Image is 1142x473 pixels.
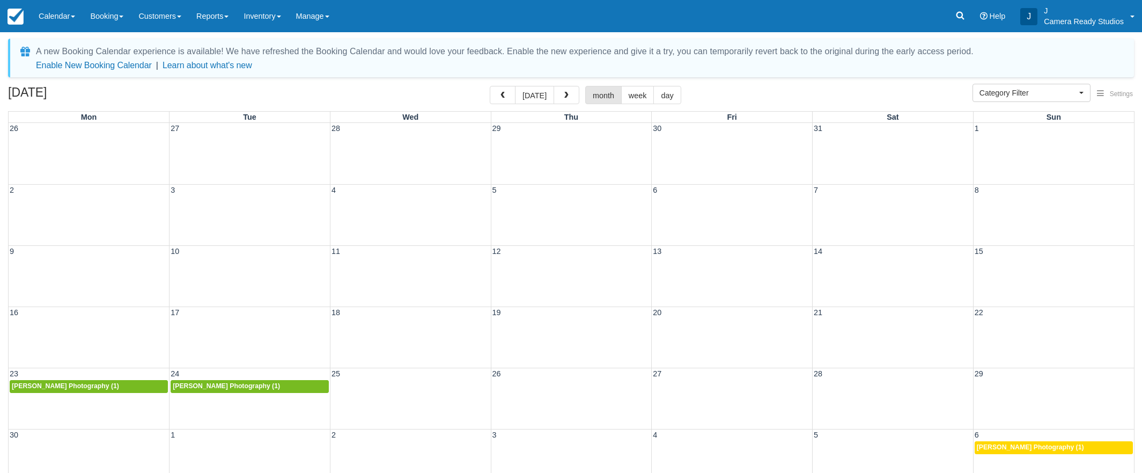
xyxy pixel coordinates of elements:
[170,308,180,317] span: 17
[330,369,341,378] span: 25
[170,124,180,133] span: 27
[36,60,152,71] button: Enable New Booking Calendar
[156,61,158,70] span: |
[9,247,15,256] span: 9
[243,113,256,121] span: Tue
[330,124,341,133] span: 28
[9,124,19,133] span: 26
[1047,113,1061,121] span: Sun
[974,124,980,133] span: 1
[974,308,984,317] span: 22
[813,369,823,378] span: 28
[402,113,418,121] span: Wed
[564,113,578,121] span: Thu
[980,12,988,20] i: Help
[515,86,554,104] button: [DATE]
[163,61,252,70] a: Learn about what's new
[652,369,662,378] span: 27
[974,369,984,378] span: 29
[813,431,819,439] span: 5
[9,431,19,439] span: 30
[170,369,180,378] span: 24
[8,86,144,106] h2: [DATE]
[1044,5,1124,16] p: J
[491,369,502,378] span: 26
[491,431,498,439] span: 3
[1110,90,1133,98] span: Settings
[652,247,662,256] span: 13
[977,443,1084,451] span: [PERSON_NAME] Photography (1)
[652,308,662,317] span: 20
[990,12,1006,20] span: Help
[12,382,119,390] span: [PERSON_NAME] Photography (1)
[170,186,176,194] span: 3
[9,186,15,194] span: 2
[653,86,681,104] button: day
[887,113,898,121] span: Sat
[972,84,1091,102] button: Category Filter
[8,9,24,25] img: checkfront-main-nav-mini-logo.png
[330,431,337,439] span: 2
[813,124,823,133] span: 31
[36,45,974,58] div: A new Booking Calendar experience is available! We have refreshed the Booking Calendar and would ...
[1020,8,1037,25] div: J
[81,113,97,121] span: Mon
[979,88,1077,98] span: Category Filter
[975,441,1133,454] a: [PERSON_NAME] Photography (1)
[330,186,337,194] span: 4
[9,369,19,378] span: 23
[652,186,658,194] span: 6
[171,380,329,393] a: [PERSON_NAME] Photography (1)
[491,186,498,194] span: 5
[491,308,502,317] span: 19
[173,382,280,390] span: [PERSON_NAME] Photography (1)
[170,431,176,439] span: 1
[652,124,662,133] span: 30
[1044,16,1124,27] p: Camera Ready Studios
[974,186,980,194] span: 8
[330,247,341,256] span: 11
[813,308,823,317] span: 21
[1091,86,1139,102] button: Settings
[585,86,622,104] button: month
[170,247,180,256] span: 10
[491,124,502,133] span: 29
[652,431,658,439] span: 4
[813,186,819,194] span: 7
[10,380,168,393] a: [PERSON_NAME] Photography (1)
[9,308,19,317] span: 16
[491,247,502,256] span: 12
[330,308,341,317] span: 18
[727,113,736,121] span: Fri
[974,247,984,256] span: 15
[813,247,823,256] span: 14
[974,431,980,439] span: 6
[621,86,654,104] button: week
